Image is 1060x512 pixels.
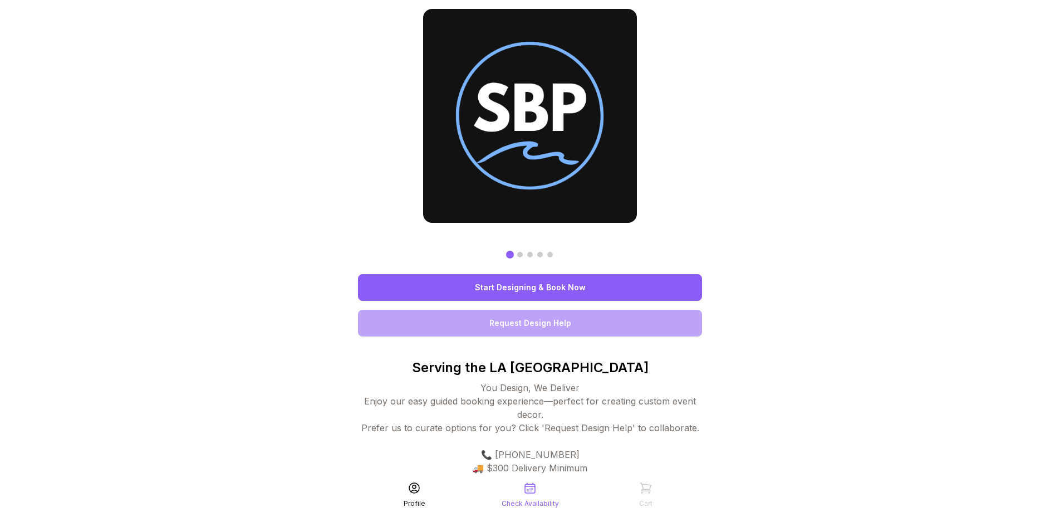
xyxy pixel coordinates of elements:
p: Serving the LA [GEOGRAPHIC_DATA] [358,359,702,377]
div: Check Availability [502,499,559,508]
div: Profile [404,499,425,508]
a: Request Design Help [358,310,702,337]
div: You Design, We Deliver Enjoy our easy guided booking experience—perfect for creating custom event... [358,381,702,501]
a: Start Designing & Book Now [358,274,702,301]
div: Cart [639,499,652,508]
